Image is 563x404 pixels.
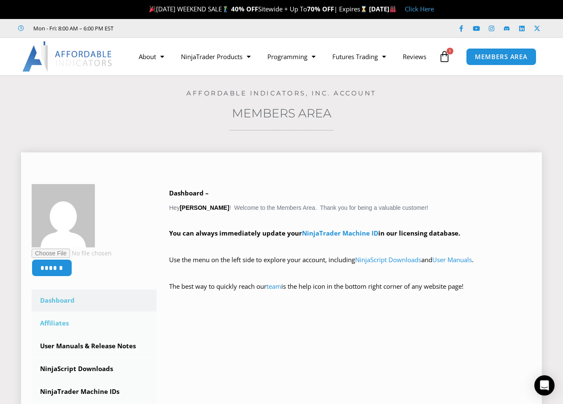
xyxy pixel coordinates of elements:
a: NinjaScript Downloads [32,358,156,380]
a: User Manuals & Release Notes [32,335,156,357]
p: Use the menu on the left side to explore your account, including and . [169,254,531,278]
a: 1 [426,44,463,69]
nav: Menu [130,47,436,66]
a: MEMBERS AREA [466,48,536,65]
a: NinjaScript Downloads [355,255,421,264]
img: 🏌️‍♂️ [222,6,229,12]
img: 306a39d853fe7ca0a83b64c3a9ab38c2617219f6aea081d20322e8e32295346b [32,184,95,247]
span: [DATE] WEEKEND SALE Sitewide + Up To | Expires [147,5,369,13]
a: Dashboard [32,290,156,312]
a: Programming [259,47,324,66]
a: Click Here [405,5,434,13]
a: User Manuals [432,255,472,264]
span: MEMBERS AREA [475,54,528,60]
a: Affordable Indicators, Inc. Account [186,89,377,97]
p: The best way to quickly reach our is the help icon in the bottom right corner of any website page! [169,281,531,304]
img: 🎉 [149,6,156,12]
strong: [PERSON_NAME] [180,204,229,211]
span: Mon - Fri: 8:00 AM – 6:00 PM EST [31,23,113,33]
img: 🏭 [390,6,396,12]
img: LogoAI | Affordable Indicators – NinjaTrader [22,41,113,72]
a: Affiliates [32,312,156,334]
iframe: Customer reviews powered by Trustpilot [125,24,252,33]
strong: You can always immediately update your in our licensing database. [169,229,460,237]
b: Dashboard – [169,189,209,197]
a: Reviews [394,47,435,66]
a: NinjaTrader Products [172,47,259,66]
a: Members Area [232,106,331,120]
a: NinjaTrader Machine IDs [32,381,156,403]
a: About [130,47,172,66]
img: ⌛ [361,6,367,12]
div: Open Intercom Messenger [534,375,555,396]
a: Futures Trading [324,47,394,66]
a: team [267,282,281,290]
div: Hey ! Welcome to the Members Area. Thank you for being a valuable customer! [169,187,531,304]
span: 1 [447,48,453,54]
strong: [DATE] [369,5,396,13]
strong: 70% OFF [307,5,334,13]
a: NinjaTrader Machine ID [302,229,378,237]
strong: 40% OFF [231,5,258,13]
